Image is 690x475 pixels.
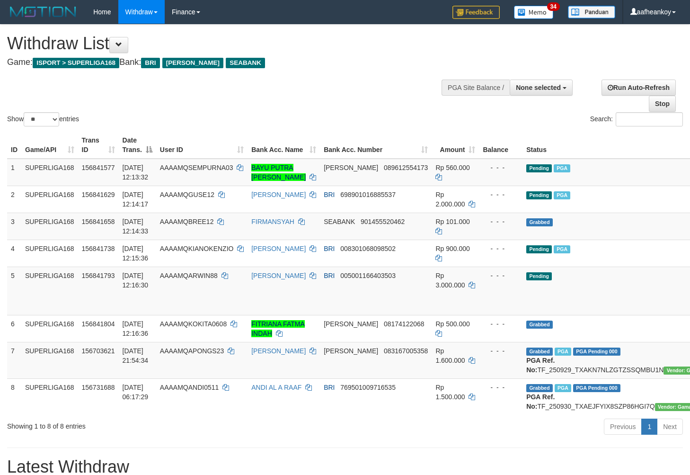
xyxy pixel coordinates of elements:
[554,245,570,253] span: Marked by aafsengchandara
[526,191,552,199] span: Pending
[7,378,21,415] td: 8
[435,245,469,252] span: Rp 900.000
[21,132,78,159] th: Game/API: activate to sort column ascending
[435,347,465,364] span: Rp 1.600.000
[160,191,214,198] span: AAAAMQGUSE12
[616,112,683,126] input: Search:
[251,384,301,391] a: ANDI AL A RAAF
[324,320,378,328] span: [PERSON_NAME]
[526,357,555,374] b: PGA Ref. No:
[452,6,500,19] img: Feedback.jpg
[21,159,78,186] td: SUPERLIGA168
[324,218,355,225] span: SEABANK
[123,245,149,262] span: [DATE] 12:15:36
[123,272,149,289] span: [DATE] 12:16:30
[324,191,335,198] span: BRI
[7,58,451,67] h4: Game: Bank:
[435,191,465,208] span: Rp 2.000.000
[7,186,21,213] td: 2
[483,190,519,199] div: - - -
[516,84,561,91] span: None selected
[435,272,465,289] span: Rp 3.000.000
[324,245,335,252] span: BRI
[7,240,21,267] td: 4
[510,80,573,96] button: None selected
[251,164,306,181] a: BAYU PUTRA [PERSON_NAME]
[21,315,78,342] td: SUPERLIGA168
[251,245,306,252] a: [PERSON_NAME]
[82,384,115,391] span: 156731688
[248,132,320,159] th: Bank Acc. Name: activate to sort column ascending
[483,163,519,172] div: - - -
[21,213,78,240] td: SUPERLIGA168
[251,272,306,279] a: [PERSON_NAME]
[82,347,115,355] span: 156703621
[21,240,78,267] td: SUPERLIGA168
[24,112,59,126] select: Showentries
[123,191,149,208] span: [DATE] 12:14:17
[435,320,469,328] span: Rp 500.000
[324,164,378,171] span: [PERSON_NAME]
[554,164,570,172] span: Marked by aafheankoy
[554,191,570,199] span: Marked by aafsengchandara
[160,218,214,225] span: AAAAMQBREE12
[340,245,396,252] span: Copy 008301068098502 to clipboard
[7,5,79,19] img: MOTION_logo.png
[435,384,465,401] span: Rp 1.500.000
[384,347,428,355] span: Copy 083167005358 to clipboard
[21,267,78,315] td: SUPERLIGA168
[160,384,219,391] span: AAAAMQANDI0511
[7,112,79,126] label: Show entries
[547,2,560,11] span: 34
[7,213,21,240] td: 3
[21,186,78,213] td: SUPERLIGA168
[160,164,233,171] span: AAAAMQSEMPURNA03
[82,191,115,198] span: 156841629
[324,384,335,391] span: BRI
[251,320,305,337] a: FITRIANA FATMA INDAH
[82,245,115,252] span: 156841738
[160,245,234,252] span: AAAAMQKIANOKENZIO
[479,132,522,159] th: Balance
[568,6,615,18] img: panduan.png
[526,393,555,410] b: PGA Ref. No:
[7,342,21,378] td: 7
[361,218,405,225] span: Copy 901455520462 to clipboard
[251,191,306,198] a: [PERSON_NAME]
[7,315,21,342] td: 6
[573,384,620,392] span: PGA Pending
[21,342,78,378] td: SUPERLIGA168
[162,58,223,68] span: [PERSON_NAME]
[435,218,469,225] span: Rp 101.000
[526,164,552,172] span: Pending
[555,384,571,392] span: Marked by aafromsomean
[156,132,248,159] th: User ID: activate to sort column ascending
[123,320,149,337] span: [DATE] 12:16:36
[123,164,149,181] span: [DATE] 12:13:32
[483,244,519,253] div: - - -
[226,58,265,68] span: SEABANK
[7,418,281,431] div: Showing 1 to 8 of 8 entries
[483,346,519,356] div: - - -
[82,218,115,225] span: 156841658
[526,348,553,356] span: Grabbed
[573,348,620,356] span: PGA Pending
[33,58,119,68] span: ISPORT > SUPERLIGA168
[649,96,676,112] a: Stop
[320,132,432,159] th: Bank Acc. Number: activate to sort column ascending
[604,419,642,435] a: Previous
[340,272,396,279] span: Copy 005001166403503 to clipboard
[435,164,469,171] span: Rp 560.000
[526,272,552,280] span: Pending
[514,6,554,19] img: Button%20Memo.svg
[442,80,510,96] div: PGA Site Balance /
[160,347,224,355] span: AAAAMQAPONGS23
[657,419,683,435] a: Next
[119,132,156,159] th: Date Trans.: activate to sort column descending
[384,320,425,328] span: Copy 08174122068 to clipboard
[251,347,306,355] a: [PERSON_NAME]
[7,132,21,159] th: ID
[340,384,396,391] span: Copy 769501009716535 to clipboard
[123,218,149,235] span: [DATE] 12:14:33
[526,384,553,392] span: Grabbed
